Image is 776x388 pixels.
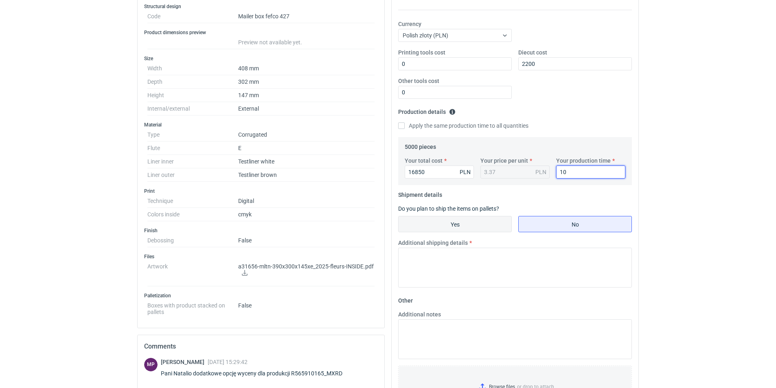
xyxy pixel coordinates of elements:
dd: 147 mm [238,89,375,102]
dt: Type [147,128,238,142]
dt: Liner inner [147,155,238,168]
dt: Depth [147,75,238,89]
dt: Liner outer [147,168,238,182]
dt: Height [147,89,238,102]
p: a31656-mltn-390x300x145xe_2025-fleurs-INSIDE.pdf [238,263,375,277]
h3: Size [144,55,378,62]
input: 0 [518,57,632,70]
dd: 408 mm [238,62,375,75]
span: [PERSON_NAME] [161,359,208,365]
span: Preview not available yet. [238,39,302,46]
dd: Digital [238,194,375,208]
legend: 5000 pieces [405,140,436,150]
dt: Code [147,10,238,23]
dd: Testliner brown [238,168,375,182]
div: PLN [535,168,546,176]
label: Printing tools cost [398,48,445,57]
label: Additional notes [398,310,441,318]
label: Diecut cost [518,48,547,57]
dd: False [238,299,375,315]
dt: Internal/external [147,102,238,116]
div: Michał Palasek [144,358,158,371]
figcaption: MP [144,358,158,371]
dt: Technique [147,194,238,208]
dd: Testliner white [238,155,375,168]
h2: Comments [144,342,378,351]
h3: Finish [144,227,378,234]
dt: Debossing [147,234,238,247]
h3: Product dimensions preview [144,29,378,36]
input: 0 [398,57,512,70]
label: Your production time [556,157,611,165]
dd: 302 mm [238,75,375,89]
h3: Print [144,188,378,194]
label: Do you plan to ship the items on pallets? [398,205,499,212]
dt: Colors inside [147,208,238,221]
h3: Material [144,122,378,128]
div: PLN [460,168,471,176]
legend: Production details [398,105,456,115]
label: Other tools cost [398,77,439,85]
dt: Boxes with product stacked on pallets [147,299,238,315]
dt: Width [147,62,238,75]
label: Your price per unit [480,157,528,165]
label: Apply the same production time to all quantities [398,122,528,130]
h3: Structural design [144,3,378,10]
label: Your total cost [405,157,443,165]
dt: Artwork [147,260,238,286]
dd: False [238,234,375,247]
dd: External [238,102,375,116]
div: Pani Natalio dodatkowe opcję wyceny dla produkcji R565910165_MXRD [161,369,352,377]
label: Yes [398,216,512,232]
input: 0 [556,166,625,179]
input: 0 [405,166,474,179]
dt: Flute [147,142,238,155]
span: Polish złoty (PLN) [403,32,448,39]
label: Additional shipping details [398,239,468,247]
dd: E [238,142,375,155]
input: 0 [398,86,512,99]
span: [DATE] 15:29:42 [208,359,248,365]
dd: cmyk [238,208,375,221]
h3: Files [144,253,378,260]
dd: Corrugated [238,128,375,142]
legend: Shipment details [398,188,442,198]
label: Currency [398,20,421,28]
legend: Other [398,294,413,304]
label: No [518,216,632,232]
dd: Mailer box fefco 427 [238,10,375,23]
h3: Palletization [144,292,378,299]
